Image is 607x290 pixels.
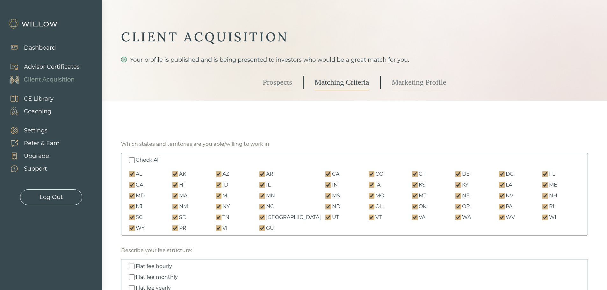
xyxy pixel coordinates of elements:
input: DE [455,171,461,177]
input: LA [499,182,505,188]
input: CT [412,171,418,177]
input: UT [325,215,331,220]
input: VT [369,215,374,220]
div: SC [136,214,143,221]
input: NV [499,193,505,199]
div: KY [462,181,468,189]
span: check-circle [121,57,127,62]
div: WA [462,214,471,221]
div: GU [266,224,274,232]
a: Upgrade [3,150,60,162]
input: PR [172,225,178,231]
div: CO [375,170,383,178]
div: VI [222,224,228,232]
div: SD [179,214,186,221]
input: PA [499,204,505,209]
input: WV [499,215,505,220]
input: WI [542,215,548,220]
input: RI [542,204,548,209]
div: NE [462,192,470,200]
input: WA [455,215,461,220]
div: UT [332,214,339,221]
div: GA [136,181,143,189]
input: OR [455,204,461,209]
div: IL [266,181,271,189]
div: WY [136,224,145,232]
div: OK [419,203,426,210]
input: MN [259,193,265,199]
div: AR [266,170,273,178]
input: WY [129,225,135,231]
input: TN [216,215,221,220]
div: MI [222,192,229,200]
div: OH [375,203,384,210]
div: CT [419,170,425,178]
input: NY [216,204,221,209]
input: AK [172,171,178,177]
input: HI [172,182,178,188]
div: CE Library [24,95,54,103]
div: NC [266,203,274,210]
a: Client Acquisition [3,73,80,86]
input: Flat fee hourly [129,264,135,269]
input: MA [172,193,178,199]
div: Dashboard [24,44,56,52]
div: KS [419,181,425,189]
input: IN [325,182,331,188]
div: Advisor Certificates [24,63,80,71]
input: ME [542,182,548,188]
input: NC [259,204,265,209]
div: TN [222,214,229,221]
input: KS [412,182,418,188]
input: CO [369,171,374,177]
div: MN [266,192,275,200]
div: Flat fee hourly [136,263,172,270]
input: MD [129,193,135,199]
div: MT [419,192,426,200]
div: Describe your fee structure: [121,247,192,254]
div: MD [136,192,145,200]
input: IA [369,182,374,188]
input: ND [325,204,331,209]
input: KY [455,182,461,188]
div: NY [222,203,230,210]
input: OH [369,204,374,209]
input: [GEOGRAPHIC_DATA] [259,215,265,220]
div: Flat fee monthly [136,273,178,281]
input: MO [369,193,374,199]
input: VA [412,215,418,220]
div: Coaching [24,107,51,116]
div: Log Out [40,193,63,202]
input: SD [172,215,178,220]
input: OK [412,204,418,209]
div: OR [462,203,470,210]
div: ND [332,203,340,210]
div: IA [375,181,380,189]
input: MI [216,193,221,199]
input: GU [259,225,265,231]
div: IN [332,181,338,189]
div: VA [419,214,425,221]
div: Which states and territories are you able/willing to work in [121,140,269,148]
div: AL [136,170,142,178]
input: NH [542,193,548,199]
div: ME [549,181,557,189]
a: Matching Criteria [314,74,369,90]
input: MS [325,193,331,199]
a: Dashboard [3,41,56,54]
input: AZ [216,171,221,177]
input: SC [129,215,135,220]
div: Refer & Earn [24,139,60,148]
div: VT [375,214,382,221]
a: Coaching [3,105,54,118]
div: PA [506,203,512,210]
div: Support [24,165,47,173]
div: [GEOGRAPHIC_DATA] [266,214,321,221]
div: HI [179,181,185,189]
input: AR [259,171,265,177]
div: Check All [136,156,160,164]
div: ID [222,181,228,189]
div: WV [506,214,515,221]
div: WI [549,214,556,221]
input: DC [499,171,505,177]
